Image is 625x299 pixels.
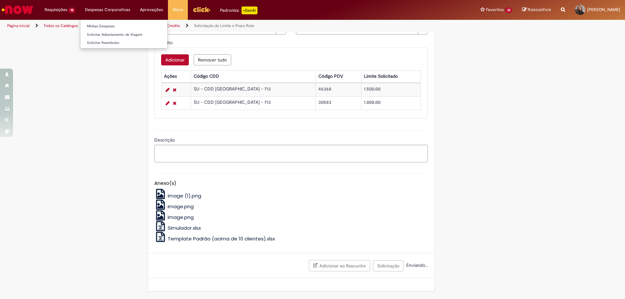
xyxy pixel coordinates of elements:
a: Template Padrão (acima de 10 clientes).xlsx [154,235,275,242]
th: Código PDV [315,70,361,82]
span: Descrição [154,137,176,143]
span: Rascunhos [528,7,551,13]
a: Página inicial [7,23,30,28]
span: image.png [168,214,194,221]
td: 1.000,00 [361,96,421,110]
td: SU - CDD [GEOGRAPHIC_DATA] - 713 [191,96,315,110]
div: Padroniza [220,7,257,14]
span: [PERSON_NAME] [587,7,620,12]
span: image.png [168,203,194,210]
a: Solicitação de Limite e Prazo Rota [194,23,254,28]
span: Template Padrão (acima de 10 clientes).xlsx [168,235,275,242]
span: 18 [69,7,75,13]
span: Enviando... [405,262,428,268]
td: 30583 [315,96,361,110]
textarea: Descrição [154,145,428,162]
a: image (1).png [154,192,201,199]
span: Requisições [45,7,67,13]
td: SU - CDD [GEOGRAPHIC_DATA] - 713 [191,83,315,96]
th: Código CDD [191,70,315,82]
img: click_logo_yellow_360x200.png [193,5,210,14]
a: Simulador.xlsx [154,224,201,231]
span: Aprovações [140,7,163,13]
a: Rascunhos [522,7,551,13]
a: image.png [154,214,194,221]
button: Add a row for Crédito [161,54,189,65]
span: image (1).png [168,192,201,199]
ul: Despesas Corporativas [80,20,168,48]
span: Favoritos [486,7,504,13]
a: Todos os Catálogos [44,23,78,28]
a: Editar Linha 1 [164,86,171,94]
a: Remover linha 1 [171,86,178,94]
h5: Anexo(s) [154,181,428,186]
a: Editar Linha 2 [164,99,171,107]
td: 46368 [315,83,361,96]
span: Simulador.xlsx [168,224,201,231]
th: Limite Solicitado [361,70,421,82]
a: Solicitar Reembolso [80,39,167,47]
td: 1.500,00 [361,83,421,96]
button: Remove all rows for Crédito [194,54,231,65]
a: Crédito [167,23,180,28]
p: +GenAi [242,7,257,14]
span: More [173,7,183,13]
a: image.png [154,203,194,210]
ul: Trilhas de página [5,20,412,32]
span: Despesas Corporativas [85,7,130,13]
span: 32 [505,7,512,13]
a: Solicitar Adiantamento de Viagem [80,31,167,38]
img: ServiceNow [1,3,34,16]
a: Minhas Despesas [80,23,167,30]
th: Ações [161,70,191,82]
a: Remover linha 2 [171,99,178,107]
